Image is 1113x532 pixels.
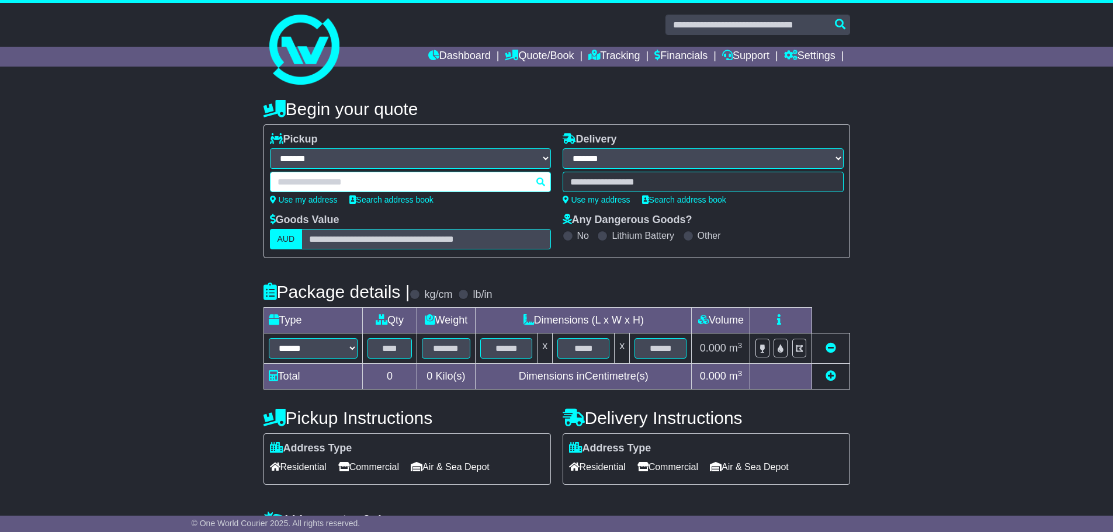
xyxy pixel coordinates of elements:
[411,458,490,476] span: Air & Sea Depot
[363,364,417,390] td: 0
[700,342,726,354] span: 0.000
[722,47,769,67] a: Support
[637,458,698,476] span: Commercial
[349,195,434,204] a: Search address book
[784,47,835,67] a: Settings
[642,195,726,204] a: Search address book
[338,458,399,476] span: Commercial
[192,519,360,528] span: © One World Courier 2025. All rights reserved.
[569,442,651,455] label: Address Type
[363,308,417,333] td: Qty
[654,47,708,67] a: Financials
[263,364,363,390] td: Total
[424,288,452,301] label: kg/cm
[729,370,743,382] span: m
[428,47,491,67] a: Dashboard
[417,364,475,390] td: Kilo(s)
[563,195,630,204] a: Use my address
[270,195,338,204] a: Use my address
[417,308,475,333] td: Weight
[538,333,553,364] td: x
[615,333,630,364] td: x
[476,364,692,390] td: Dimensions in Centimetre(s)
[588,47,640,67] a: Tracking
[270,442,352,455] label: Address Type
[692,308,750,333] td: Volume
[563,133,617,146] label: Delivery
[569,458,626,476] span: Residential
[738,369,743,378] sup: 3
[263,511,850,530] h4: Warranty & Insurance
[263,308,363,333] td: Type
[710,458,789,476] span: Air & Sea Depot
[738,341,743,350] sup: 3
[612,230,674,241] label: Lithium Battery
[729,342,743,354] span: m
[270,229,303,249] label: AUD
[476,308,692,333] td: Dimensions (L x W x H)
[473,288,492,301] label: lb/in
[263,282,410,301] h4: Package details |
[263,408,551,427] h4: Pickup Instructions
[270,458,327,476] span: Residential
[563,408,850,427] h4: Delivery Instructions
[826,370,836,382] a: Add new item
[700,370,726,382] span: 0.000
[563,214,692,227] label: Any Dangerous Goods?
[270,214,339,227] label: Goods Value
[505,47,574,67] a: Quote/Book
[427,370,432,382] span: 0
[826,342,836,354] a: Remove this item
[577,230,589,241] label: No
[263,99,850,119] h4: Begin your quote
[270,172,551,192] typeahead: Please provide city
[698,230,721,241] label: Other
[270,133,318,146] label: Pickup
